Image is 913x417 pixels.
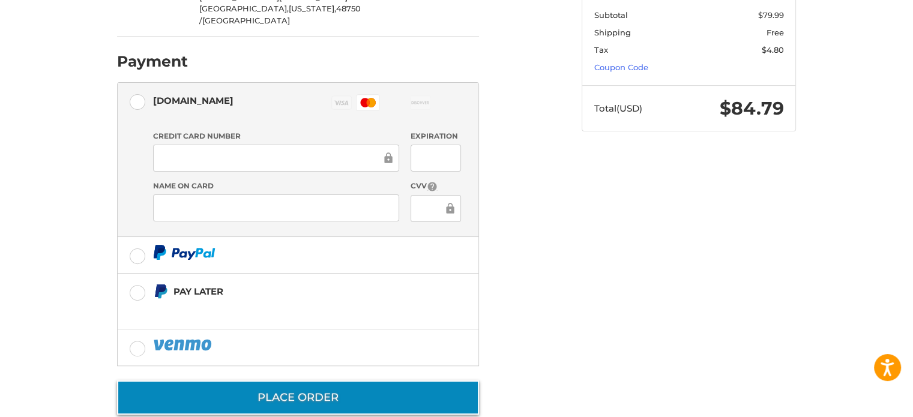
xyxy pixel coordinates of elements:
iframe: PayPal Message 1 [153,304,404,314]
div: Pay Later [173,281,403,301]
span: Total (USD) [594,103,642,114]
span: $4.80 [762,45,784,55]
label: Expiration [411,131,460,142]
img: Pay Later icon [153,284,168,299]
label: Name on Card [153,181,399,191]
span: [US_STATE], [289,4,336,13]
span: [GEOGRAPHIC_DATA], [199,4,289,13]
a: Coupon Code [594,62,648,72]
span: 48750 / [199,4,361,25]
div: [DOMAIN_NAME] [153,91,234,110]
span: $79.99 [758,10,784,20]
h2: Payment [117,52,188,71]
span: Tax [594,45,608,55]
button: Place Order [117,380,479,415]
span: $84.79 [720,97,784,119]
span: Free [767,28,784,37]
label: CVV [411,181,460,192]
img: PayPal icon [153,337,214,352]
span: Shipping [594,28,631,37]
img: PayPal icon [153,245,215,260]
label: Credit Card Number [153,131,399,142]
span: Subtotal [594,10,628,20]
span: [GEOGRAPHIC_DATA] [202,16,290,25]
